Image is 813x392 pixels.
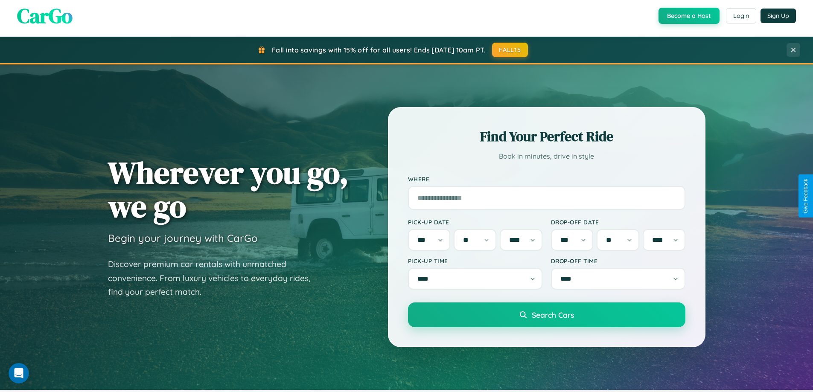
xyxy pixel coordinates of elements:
h1: Wherever you go, we go [108,156,349,223]
span: CarGo [17,2,73,30]
p: Discover premium car rentals with unmatched convenience. From luxury vehicles to everyday rides, ... [108,257,321,299]
span: Fall into savings with 15% off for all users! Ends [DATE] 10am PT. [272,46,486,54]
div: Give Feedback [803,179,809,213]
h3: Begin your journey with CarGo [108,232,258,244]
button: FALL15 [492,43,528,57]
p: Book in minutes, drive in style [408,150,685,163]
button: Sign Up [761,9,796,23]
label: Pick-up Time [408,257,542,264]
iframe: Intercom live chat [9,363,29,383]
span: Search Cars [532,310,574,319]
button: Search Cars [408,302,685,327]
h2: Find Your Perfect Ride [408,127,685,146]
label: Drop-off Time [551,257,685,264]
button: Become a Host [659,8,720,24]
label: Pick-up Date [408,218,542,226]
label: Drop-off Date [551,218,685,226]
label: Where [408,175,685,183]
button: Login [726,8,756,23]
